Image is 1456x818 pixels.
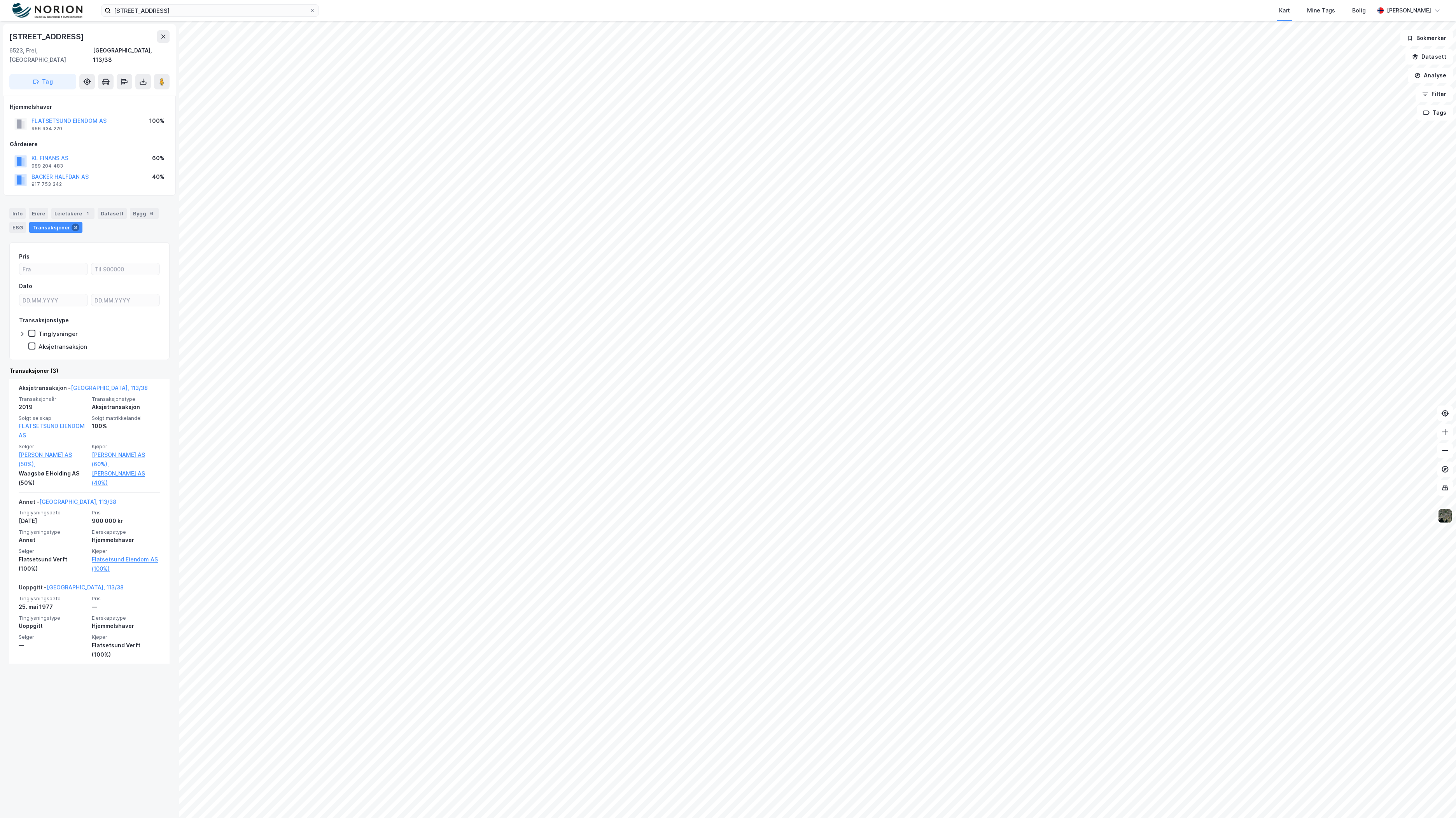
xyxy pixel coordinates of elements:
[152,172,164,182] div: 40%
[19,595,87,602] span: Tinglysningsdato
[9,208,26,219] div: Info
[19,281,32,291] div: Dato
[92,555,160,573] a: Flatsetsund Eiendom AS (100%)
[19,443,87,450] span: Selger
[12,3,82,19] img: norion-logo.80e7a08dc31c2e691866.png
[19,450,87,469] a: [PERSON_NAME] AS (50%),
[92,443,160,450] span: Kjøper
[31,126,62,132] div: 966 934 220
[92,450,160,469] a: [PERSON_NAME] AS (60%),
[71,385,148,391] a: [GEOGRAPHIC_DATA], 113/38
[9,30,86,43] div: [STREET_ADDRESS]
[19,583,124,595] div: Uoppgitt -
[19,548,87,554] span: Selger
[152,154,164,163] div: 60%
[9,46,93,65] div: 6523, Frei, [GEOGRAPHIC_DATA]
[19,396,87,402] span: Transaksjonsår
[72,224,79,231] div: 3
[19,316,69,325] div: Transaksjonstype
[92,529,160,535] span: Eierskapstype
[111,5,309,16] input: Søk på adresse, matrikkel, gårdeiere, leietakere eller personer
[19,516,87,526] div: [DATE]
[1416,86,1453,102] button: Filter
[148,210,156,217] div: 6
[92,595,160,602] span: Pris
[19,555,87,573] div: Flatsetsund Verft (100%)
[92,516,160,526] div: 900 000 kr
[92,509,160,516] span: Pris
[1307,6,1335,15] div: Mine Tags
[1405,49,1453,65] button: Datasett
[19,615,87,621] span: Tinglysningstype
[19,529,87,535] span: Tinglysningstype
[92,469,160,488] a: [PERSON_NAME] AS (40%)
[92,634,160,640] span: Kjøper
[84,210,91,217] div: 1
[19,469,87,488] div: Waagsbø E Holding AS (50%)
[92,421,160,431] div: 100%
[19,294,87,306] input: DD.MM.YYYY
[38,330,78,337] div: Tinglysninger
[19,641,87,650] div: —
[1417,781,1456,818] iframe: Chat Widget
[19,602,87,612] div: 25. mai 1977
[1438,509,1452,523] img: 9k=
[92,396,160,402] span: Transaksjonstype
[149,116,164,126] div: 100%
[1352,6,1366,15] div: Bolig
[92,641,160,659] div: Flatsetsund Verft (100%)
[1408,68,1453,83] button: Analyse
[98,208,127,219] div: Datasett
[38,343,87,350] div: Aksjetransaksjon
[1279,6,1290,15] div: Kart
[1387,6,1431,15] div: [PERSON_NAME]
[91,294,159,306] input: DD.MM.YYYY
[92,621,160,631] div: Hjemmelshaver
[19,383,148,396] div: Aksjetransaksjon -
[31,181,62,187] div: 917 753 342
[29,222,82,233] div: Transaksjoner
[91,263,159,275] input: Til 900000
[51,208,94,219] div: Leietakere
[9,222,26,233] div: ESG
[19,621,87,631] div: Uoppgitt
[92,402,160,412] div: Aksjetransaksjon
[10,140,169,149] div: Gårdeiere
[19,252,30,261] div: Pris
[92,535,160,545] div: Hjemmelshaver
[130,208,159,219] div: Bygg
[1417,105,1453,121] button: Tags
[19,263,87,275] input: Fra
[19,634,87,640] span: Selger
[19,497,116,510] div: Annet -
[1400,30,1453,46] button: Bokmerker
[1417,781,1456,818] div: Kontrollprogram for chat
[19,423,85,439] a: FLATSETSUND EIENDOM AS
[29,208,48,219] div: Eiere
[10,102,169,112] div: Hjemmelshaver
[92,615,160,621] span: Eierskapstype
[31,163,63,169] div: 989 204 483
[9,74,76,89] button: Tag
[9,366,170,376] div: Transaksjoner (3)
[47,584,124,591] a: [GEOGRAPHIC_DATA], 113/38
[19,415,87,421] span: Solgt selskap
[93,46,170,65] div: [GEOGRAPHIC_DATA], 113/38
[92,602,160,612] div: —
[92,415,160,421] span: Solgt matrikkelandel
[19,402,87,412] div: 2019
[19,535,87,545] div: Annet
[92,548,160,554] span: Kjøper
[39,498,116,505] a: [GEOGRAPHIC_DATA], 113/38
[19,509,87,516] span: Tinglysningsdato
